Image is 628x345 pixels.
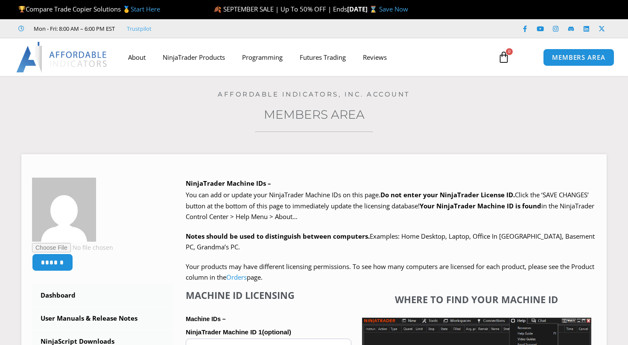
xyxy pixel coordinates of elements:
a: User Manuals & Release Notes [32,307,173,330]
h4: Machine ID Licensing [186,289,351,301]
a: Orders [226,273,247,281]
img: 🏆 [19,6,25,12]
span: You can add or update your NinjaTrader Machine IDs on this page. [186,190,380,199]
span: Examples: Home Desktop, Laptop, Office In [GEOGRAPHIC_DATA], Basement PC, Grandma’s PC. [186,232,595,251]
strong: [DATE] ⌛ [347,5,379,13]
strong: Notes should be used to distinguish between computers. [186,232,370,240]
span: Your products may have different licensing permissions. To see how many computers are licensed fo... [186,262,594,282]
label: NinjaTrader Machine ID 1 [186,326,351,339]
a: Affordable Indicators, Inc. Account [218,90,410,98]
nav: Menu [120,47,490,67]
img: LogoAI | Affordable Indicators – NinjaTrader [16,42,108,73]
a: Programming [234,47,291,67]
a: NinjaTrader Products [154,47,234,67]
strong: Machine IDs – [186,316,225,322]
a: Trustpilot [127,23,152,34]
img: f5f22caf07bb9f67eb3c23dcae1d37df60a6062f9046f80cac60aaf5f7bf4800 [32,178,96,242]
span: 0 [506,48,513,55]
h4: Where to find your Machine ID [362,294,591,305]
a: Reviews [354,47,395,67]
span: Click the ‘SAVE CHANGES’ button at the bottom of this page to immediately update the licensing da... [186,190,594,221]
b: Do not enter your NinjaTrader License ID. [380,190,515,199]
span: (optional) [262,328,291,336]
a: Save Now [379,5,408,13]
a: 0 [485,45,523,70]
a: About [120,47,154,67]
a: MEMBERS AREA [543,49,614,66]
span: Mon - Fri: 8:00 AM – 6:00 PM EST [32,23,115,34]
a: Futures Trading [291,47,354,67]
span: 🍂 SEPTEMBER SALE | Up To 50% OFF | Ends [213,5,347,13]
span: Compare Trade Copier Solutions 🥇 [18,5,160,13]
span: MEMBERS AREA [552,54,605,61]
a: Start Here [131,5,160,13]
a: Members Area [264,107,365,122]
a: Dashboard [32,284,173,307]
b: NinjaTrader Machine IDs – [186,179,271,187]
strong: Your NinjaTrader Machine ID is found [420,202,541,210]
